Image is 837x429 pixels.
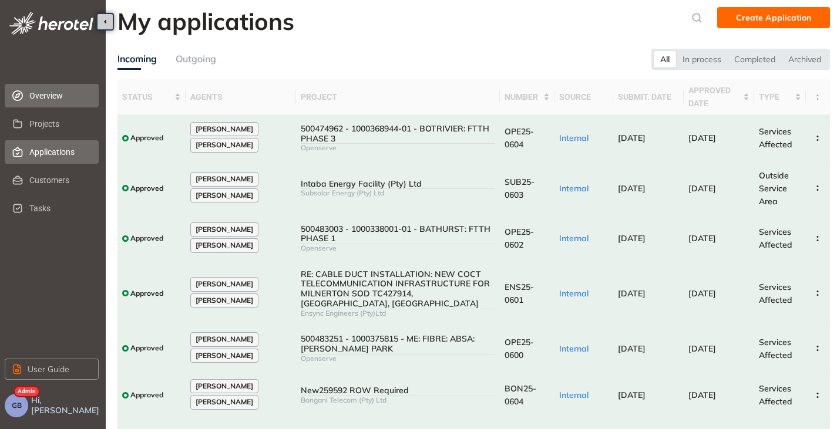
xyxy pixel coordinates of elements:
span: Approved [130,344,163,352]
span: Hi, [PERSON_NAME] [31,396,101,416]
span: [DATE] [618,133,646,143]
span: Approved [130,134,163,142]
span: [DATE] [618,183,646,194]
span: Approved [130,391,163,399]
span: [DATE] [688,183,716,194]
div: Bongani Telecom (Pty) Ltd [301,396,495,404]
div: 500474962 - 1000368944-01 - BOTRIVIER: FTTH PHASE 3 [301,124,495,144]
span: [PERSON_NAME] [196,225,253,234]
span: [PERSON_NAME] [196,141,253,149]
span: [DATE] [618,343,646,354]
span: OPE25-0604 [505,126,534,150]
div: Openserve [301,244,495,252]
span: Internal [559,288,589,299]
div: Completed [728,51,782,67]
div: Intaba Energy Facility (Pty) Ltd [301,179,495,189]
span: number [505,90,540,103]
span: [DATE] [688,288,716,299]
span: [PERSON_NAME] [196,296,253,305]
div: 500483251 - 1000375815 - ME: FIBRE: ABSA: [PERSON_NAME] PARK [301,334,495,354]
span: ENS25-0601 [505,282,534,305]
span: [PERSON_NAME] [196,382,253,390]
span: Approved [130,234,163,242]
img: logo [9,12,93,35]
span: Internal [559,183,589,194]
span: User Guide [28,363,69,376]
span: [PERSON_NAME] [196,398,253,406]
span: Applications [29,140,89,164]
span: type [759,90,792,103]
span: Services Affected [759,227,792,250]
div: Ensync Engineers (Pty)Ltd [301,309,495,317]
th: source [554,79,613,115]
span: OPE25-0602 [505,227,534,250]
span: [DATE] [618,233,646,244]
span: approved date [688,84,741,110]
span: Services Affected [759,383,792,407]
span: [DATE] [688,133,716,143]
span: [DATE] [618,390,646,400]
div: Openserve [301,144,495,152]
div: RE: CABLE DUCT INSTALLATION: NEW COCT TELECOMMUNICATION INFRASTRUCTURE FOR MILNERTON SOD TC427914... [301,269,495,309]
span: [PERSON_NAME] [196,335,253,343]
div: All [654,51,676,67]
button: Create Application [717,7,830,28]
span: Overview [29,84,89,107]
span: [PERSON_NAME] [196,125,253,133]
span: Internal [559,390,589,400]
span: SUB25-0603 [505,177,535,200]
span: Services Affected [759,337,792,360]
h2: My applications [117,7,294,35]
div: Incoming [117,52,157,66]
div: Openserve [301,354,495,363]
span: [PERSON_NAME] [196,191,253,200]
span: Create Application [736,11,811,24]
div: In process [676,51,728,67]
span: OPE25-0600 [505,337,534,360]
span: [PERSON_NAME] [196,352,253,360]
button: User Guide [5,359,99,380]
span: [DATE] [618,288,646,299]
span: Outside Service Area [759,170,789,207]
span: [PERSON_NAME] [196,175,253,183]
span: status [122,90,172,103]
span: Projects [29,112,89,136]
th: approved date [684,79,754,115]
span: Approved [130,184,163,192]
th: type [754,79,806,115]
span: [PERSON_NAME] [196,280,253,288]
span: Customers [29,168,89,192]
span: Services Affected [759,282,792,305]
th: submit. date [613,79,684,115]
div: Subsolar Energy (Pty) Ltd [301,189,495,197]
span: Services Affected [759,126,792,150]
div: Outgoing [176,52,216,66]
span: [DATE] [688,343,716,354]
span: Internal [559,233,589,244]
th: project [296,79,500,115]
th: number [500,79,554,115]
th: status [117,79,186,115]
span: [DATE] [688,390,716,400]
span: [DATE] [688,233,716,244]
span: BON25-0604 [505,383,536,407]
th: agents [186,79,296,115]
div: New259592 ROW Required [301,386,495,396]
div: 500483003 - 1000338001-01 - BATHURST: FTTH PHASE 1 [301,224,495,244]
span: Internal [559,133,589,143]
span: Internal [559,343,589,354]
span: Approved [130,289,163,298]
span: Tasks [29,197,89,220]
span: [PERSON_NAME] [196,241,253,249]
span: GB [12,401,22,410]
div: Archived [782,51,828,67]
button: GB [5,394,28,417]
